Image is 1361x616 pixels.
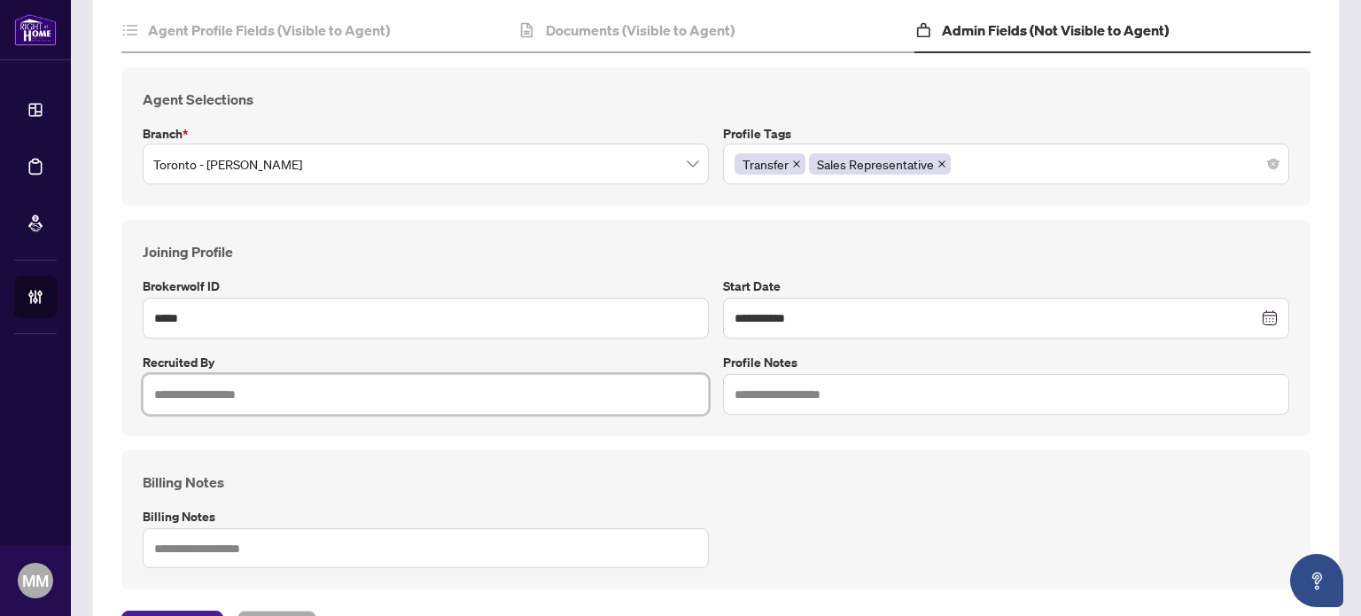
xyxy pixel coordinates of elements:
[809,153,951,175] span: Sales Representative
[153,147,698,181] span: Toronto - Don Mills
[743,154,789,174] span: Transfer
[792,160,801,168] span: close
[817,154,934,174] span: Sales Representative
[546,19,735,41] h4: Documents (Visible to Agent)
[148,19,390,41] h4: Agent Profile Fields (Visible to Agent)
[14,13,57,46] img: logo
[937,160,946,168] span: close
[1268,159,1279,169] span: close-circle
[143,472,1289,493] h4: Billing Notes
[735,153,805,175] span: Transfer
[143,277,709,296] label: Brokerwolf ID
[723,124,1289,144] label: Profile Tags
[1290,554,1343,607] button: Open asap
[723,277,1289,296] label: Start Date
[143,89,1289,110] h4: Agent Selections
[143,124,709,144] label: Branch
[22,568,49,593] span: MM
[942,19,1169,41] h4: Admin Fields (Not Visible to Agent)
[143,241,1289,262] h4: Joining Profile
[143,507,709,526] label: Billing Notes
[723,353,1289,372] label: Profile Notes
[143,353,709,372] label: Recruited by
